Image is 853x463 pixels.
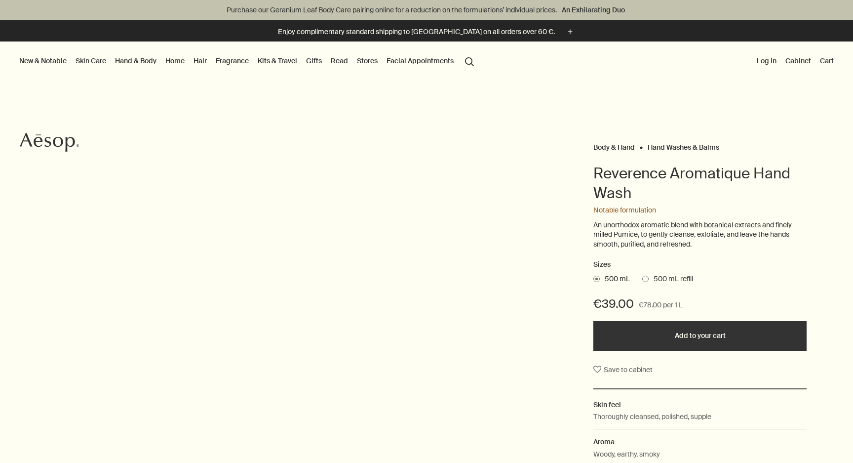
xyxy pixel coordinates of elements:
span: Bottles are made from a minimum of 97% recycled plastics. [364,355,489,374]
button: previous slide [390,315,412,337]
button: Add to your cart - €39.00 [593,321,807,351]
button: New & Notable [17,54,69,67]
button: Log in [755,54,778,67]
span: 500 mL refill [649,274,693,284]
button: Enjoy complimentary standard shipping to [GEOGRAPHIC_DATA] on all orders over 60 €. [278,26,576,38]
a: Body & Hand [593,143,635,147]
a: Hand & Body [113,54,158,67]
a: Gifts [304,54,324,67]
span: €78.00 per 1 L [639,299,683,311]
a: Facial Appointments [385,54,456,67]
button: Cart [818,54,836,67]
h2: Skin feel [593,399,807,410]
a: An Exhilarating Duo [560,4,627,15]
span: 500 mL [600,274,630,284]
a: Hand Washes & Balms [648,143,719,147]
a: Read [329,54,350,67]
button: Stores [355,54,380,67]
svg: Aesop [20,132,79,152]
button: Open search [461,51,478,70]
h2: Sizes [593,259,807,271]
p: An unorthodox aromatic blend with botanical extracts and finely milled Pumice, to gently cleanse,... [593,220,807,250]
p: Purchase our Geranium Leaf Body Care pairing online for a reduction on the formulations’ individu... [10,5,843,15]
a: Aesop [17,130,81,157]
nav: primary [17,42,478,81]
button: Save to cabinet [593,361,653,379]
p: Woody, earthy, smoky [593,449,660,460]
div: Reverence Aromatique Hand Wash [284,314,569,337]
a: Home [163,54,187,67]
h1: Reverence Aromatique Hand Wash [593,164,807,203]
a: Skin Care [74,54,108,67]
a: Kits & Travel [256,54,299,67]
h2: Aroma [593,436,807,447]
p: Enjoy complimentary standard shipping to [GEOGRAPHIC_DATA] on all orders over 60 €. [278,27,555,37]
a: Cabinet [783,54,813,67]
nav: supplementary [755,42,836,81]
span: €39.00 [593,296,634,312]
p: Thoroughly cleansed, polished, supple [593,411,711,422]
a: Hair [192,54,209,67]
a: Fragrance [214,54,251,67]
button: next slide [441,315,463,337]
